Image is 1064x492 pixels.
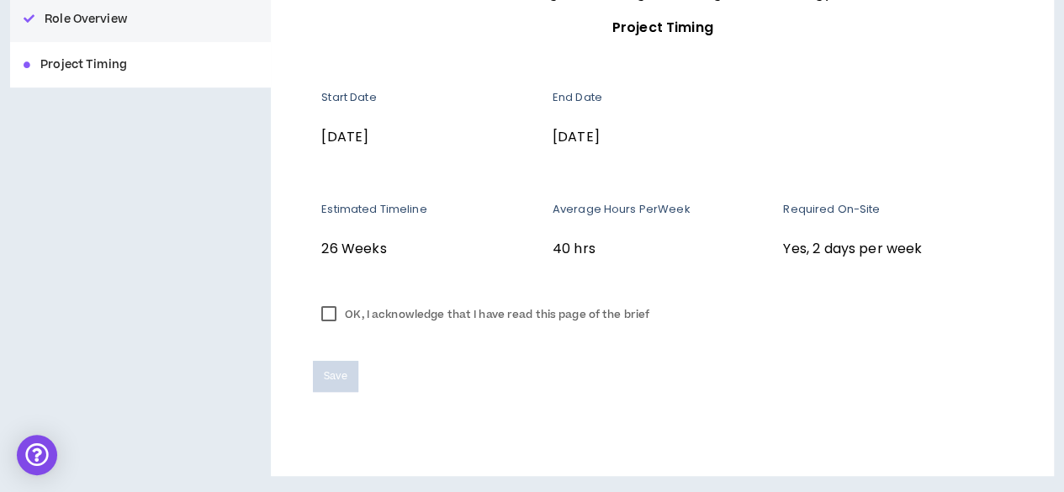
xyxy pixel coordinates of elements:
[313,302,658,327] label: OK, I acknowledge that I have read this page of the brief
[553,126,770,148] p: [DATE]
[321,126,539,148] p: [DATE]
[321,90,539,105] p: Start Date
[313,361,357,392] button: Save
[553,238,770,260] p: 40 hrs
[553,202,770,217] p: Average Hours Per Week
[783,238,1012,260] p: Yes, 2 days per week
[321,202,539,217] p: Estimated Timeline
[17,435,57,475] div: Open Intercom Messenger
[783,202,1012,217] p: Required On-Site
[324,368,347,384] span: Save
[553,90,770,105] p: End Date
[313,17,1012,39] h3: Project Timing
[321,238,539,260] p: 26 Weeks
